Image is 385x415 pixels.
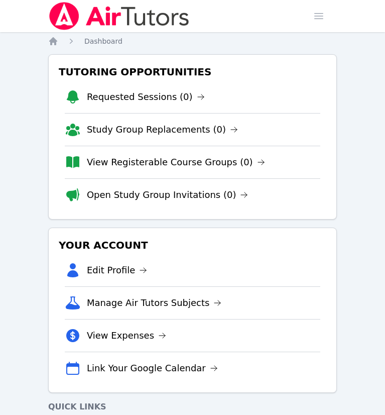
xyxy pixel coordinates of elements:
a: Edit Profile [87,263,148,277]
a: Requested Sessions (0) [87,90,205,104]
h4: Quick Links [48,401,337,413]
a: Study Group Replacements (0) [87,123,238,137]
h3: Tutoring Opportunities [57,63,328,81]
img: Air Tutors [48,2,190,30]
a: Manage Air Tutors Subjects [87,296,222,310]
h3: Your Account [57,236,328,254]
a: Link Your Google Calendar [87,361,218,375]
span: Dashboard [84,37,122,45]
a: View Expenses [87,329,166,343]
a: Dashboard [84,36,122,46]
a: Open Study Group Invitations (0) [87,188,248,202]
nav: Breadcrumb [48,36,337,46]
a: View Registerable Course Groups (0) [87,155,265,169]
